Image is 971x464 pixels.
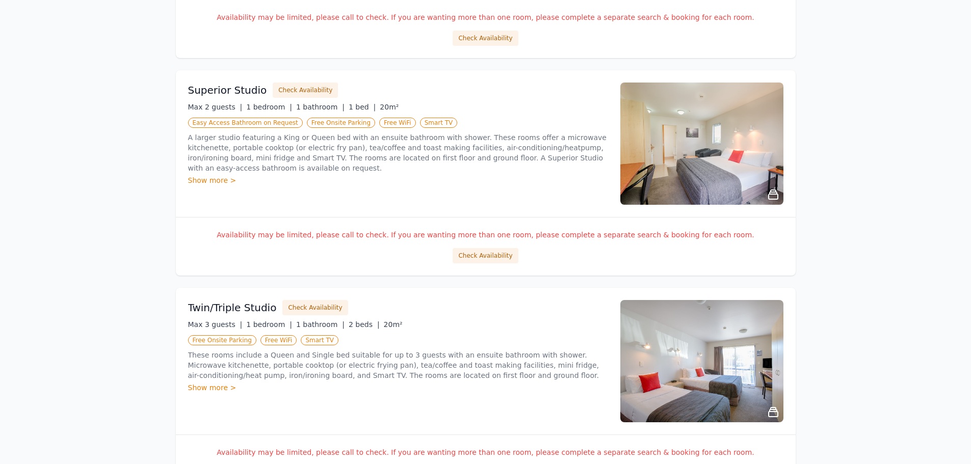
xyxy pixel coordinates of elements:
[188,350,608,380] p: These rooms include a Queen and Single bed suitable for up to 3 guests with an ensuite bathroom w...
[188,132,608,173] p: A larger studio featuring a King or Queen bed with an ensuite bathroom with shower. These rooms o...
[188,175,608,185] div: Show more >
[188,103,243,111] span: Max 2 guests |
[188,12,783,22] p: Availability may be limited, please call to check. If you are wanting more than one room, please ...
[188,320,243,329] span: Max 3 guests |
[380,103,399,111] span: 20m²
[188,83,267,97] h3: Superior Studio
[453,31,518,46] button: Check Availability
[282,300,348,315] button: Check Availability
[296,320,345,329] span: 1 bathroom |
[188,230,783,240] p: Availability may be limited, please call to check. If you are wanting more than one room, please ...
[349,320,380,329] span: 2 beds |
[384,320,403,329] span: 20m²
[296,103,345,111] span: 1 bathroom |
[188,301,277,315] h3: Twin/Triple Studio
[301,335,338,345] span: Smart TV
[188,383,608,393] div: Show more >
[246,103,292,111] span: 1 bedroom |
[379,118,416,128] span: Free WiFi
[188,447,783,457] p: Availability may be limited, please call to check. If you are wanting more than one room, please ...
[273,83,338,98] button: Check Availability
[246,320,292,329] span: 1 bedroom |
[453,248,518,263] button: Check Availability
[188,118,303,128] span: Easy Access Bathroom on Request
[349,103,376,111] span: 1 bed |
[307,118,375,128] span: Free Onsite Parking
[420,118,458,128] span: Smart TV
[188,335,256,345] span: Free Onsite Parking
[260,335,297,345] span: Free WiFi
